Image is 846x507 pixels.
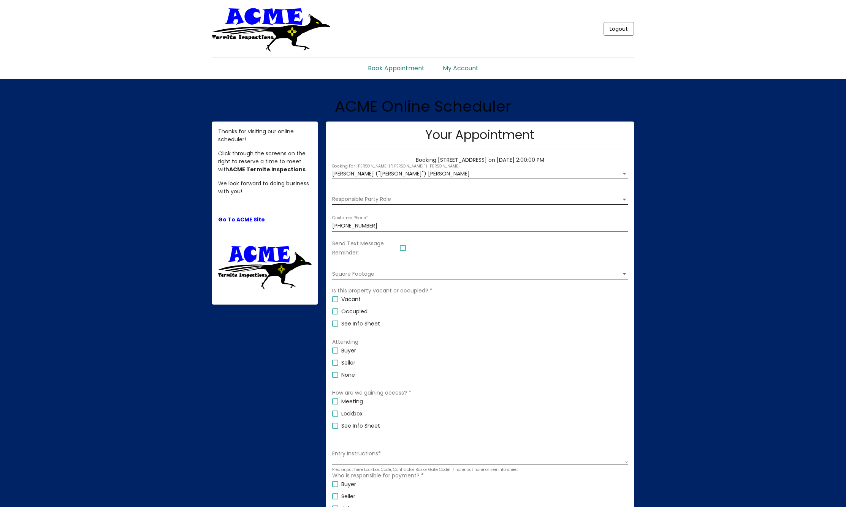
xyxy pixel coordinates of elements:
span: Lockbox [341,409,363,418]
a: Book Appointment [359,58,434,73]
mat-label: Is this property vacant or occupied? [332,287,438,294]
span: Square Footage [332,271,621,277]
span: Occupied [341,307,368,316]
a: My Account [434,58,488,73]
a: Go To ACME Site [218,216,265,223]
span: See Info Sheet [341,421,380,430]
h1: ACME Online Scheduler [212,97,634,115]
span: None [341,370,355,379]
button: Logout [604,22,634,36]
span: Vacant [341,295,361,304]
span: Buyer [341,480,356,489]
span: Responsible Party Role [332,196,621,202]
h2: Your Appointment [425,128,534,142]
mat-label: Who is responsible for payment? [332,472,429,479]
input: Customer Phone [332,223,628,229]
mat-select: Square Footage [332,271,628,277]
span: [PERSON_NAME] ("[PERSON_NAME]") [PERSON_NAME] [332,170,470,177]
p: Click through the screens on the right to reserve a time to meet with . [218,150,312,174]
div: Booking [STREET_ADDRESS] on [DATE] 2:00:00 PM [332,156,628,164]
mat-select: Booking For::Nader ("Ned") Ebrahimi [332,171,628,177]
span: Meeting [341,397,363,406]
span: Buyer [341,346,356,355]
mat-select: Responsible Party Role [332,196,628,202]
mat-label: How are we gaining access? [332,389,417,396]
img: ttu_4460907765809774511.png [218,244,312,289]
mat-label: Attending [332,338,364,346]
span: Seller [341,358,355,367]
p: We look forward to doing business with you! [218,180,312,196]
p: Thanks for visiting our online scheduler! [218,128,312,144]
span: See Info Sheet [341,319,380,328]
span: Logout [610,25,628,33]
mat-label: Send Text Message Reminder: [332,240,384,256]
span: Seller [341,492,355,501]
strong: ACME Termite Inspections [229,166,306,173]
mat-hint: Please put here Lockbox Code, Contractor Box or Gate Code! If none put none or see info sheet [332,468,518,472]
